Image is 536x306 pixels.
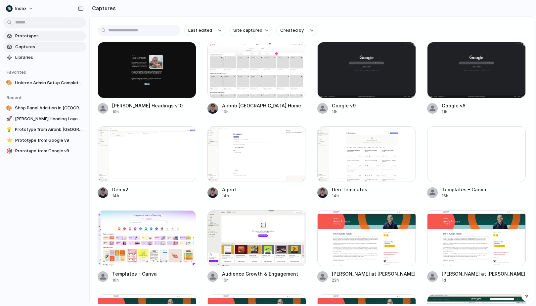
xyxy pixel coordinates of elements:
span: [PERSON_NAME] at [PERSON_NAME] [442,270,526,277]
span: Recent [7,95,22,100]
div: 16h [112,277,196,283]
div: 💡 [6,126,12,133]
div: 10h [112,109,196,115]
span: Templates - Canva [112,270,196,277]
div: 🎨 [6,80,12,86]
a: 🚀[PERSON_NAME] Heading Layout Draft [3,114,86,124]
div: ⭐ [6,137,13,144]
span: Prototype from Google v8 [15,148,83,154]
div: 16h [442,193,526,199]
a: Libraries [3,53,86,62]
span: Site captured [233,27,262,34]
span: Audience Growth & Engagement [222,270,306,277]
div: 11h [332,109,416,115]
span: Favorites [7,69,26,75]
span: Den Templates [332,186,416,193]
a: Prototypes [3,31,86,41]
span: Den v2 [112,186,196,193]
button: Created by [276,25,317,36]
div: 14h [332,193,416,199]
span: Google v8 [442,102,526,109]
a: ⭐Prototype from Google v9 [3,135,86,145]
span: Prototype from Google v9 [15,137,83,144]
span: Linktree Admin Setup Completion [15,80,83,86]
a: Captures [3,42,86,52]
span: Airbnb [GEOGRAPHIC_DATA] Home [222,102,306,109]
a: 🎯Prototype from Google v8 [3,146,86,156]
h2: Captures [89,4,116,12]
span: Shop Panel Addition in [GEOGRAPHIC_DATA] [15,105,83,111]
span: Templates - Canva [442,186,526,193]
div: 10h [222,109,306,115]
button: Last edited [184,25,225,36]
a: 🎨Linktree Admin Setup Completion [3,78,86,88]
span: [PERSON_NAME] at [PERSON_NAME] [332,270,416,277]
button: Site captured [229,25,272,36]
div: 🎨 [6,105,12,111]
span: Created by [280,27,304,34]
span: Prototypes [15,33,83,39]
div: 14h [112,193,196,199]
span: Prototype from Airbnb [GEOGRAPHIC_DATA] Home [15,126,83,133]
span: [PERSON_NAME] Headings v10 [112,102,196,109]
div: 11h [442,109,526,115]
a: 🎨Shop Panel Addition in [GEOGRAPHIC_DATA] [3,103,86,113]
span: Last edited [188,27,212,34]
button: Index [3,3,37,14]
div: 16h [222,277,306,283]
div: 14h [222,193,306,199]
span: [PERSON_NAME] Heading Layout Draft [15,116,83,122]
span: Agent [222,186,306,193]
span: Index [15,5,26,12]
div: 🚀 [6,116,12,122]
span: Captures [15,44,83,50]
a: 💡Prototype from Airbnb [GEOGRAPHIC_DATA] Home [3,125,86,134]
span: Google v9 [332,102,416,109]
div: 23h [332,277,416,283]
div: 1d [442,277,526,283]
span: Libraries [15,54,83,61]
div: 🎯 [6,148,13,154]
